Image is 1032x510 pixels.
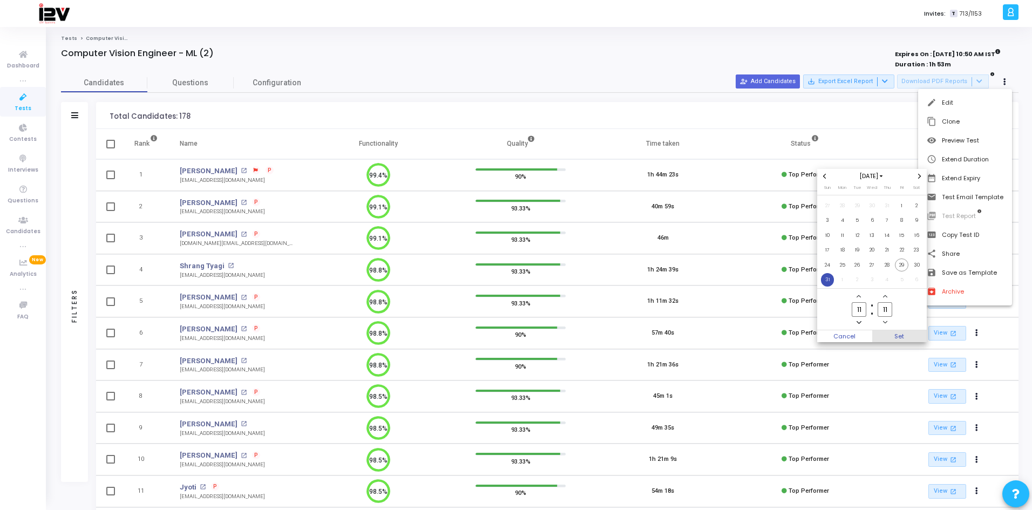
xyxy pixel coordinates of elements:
[895,199,908,213] span: 1
[821,199,834,213] span: 27
[880,229,894,242] span: 14
[821,243,834,257] span: 17
[909,213,924,228] td: August 9, 2025
[879,273,894,288] td: September 4, 2025
[865,198,880,213] td: July 30, 2025
[836,199,849,213] span: 28
[838,185,846,191] span: Mon
[895,229,908,242] span: 15
[820,228,835,243] td: August 10, 2025
[865,199,879,213] span: 30
[895,259,908,272] span: 29
[850,213,865,228] td: August 5, 2025
[895,273,908,287] span: 5
[821,273,834,287] span: 31
[865,214,879,227] span: 6
[836,243,849,257] span: 18
[835,184,850,195] th: Monday
[909,184,924,195] th: Saturday
[850,198,865,213] td: July 29, 2025
[909,257,924,273] td: August 30, 2025
[895,214,908,227] span: 8
[851,214,864,227] span: 5
[895,243,908,257] span: 22
[850,243,865,258] td: August 19, 2025
[865,213,880,228] td: August 6, 2025
[879,198,894,213] td: July 31, 2025
[879,184,894,195] th: Thursday
[865,259,879,272] span: 27
[865,243,879,257] span: 20
[910,214,924,227] span: 9
[894,228,909,243] td: August 15, 2025
[851,273,864,287] span: 2
[856,172,888,181] button: Choose month and year
[820,198,835,213] td: July 27, 2025
[865,243,880,258] td: August 20, 2025
[835,228,850,243] td: August 11, 2025
[910,273,924,287] span: 6
[851,229,864,242] span: 12
[817,330,872,342] button: Cancel
[835,273,850,288] td: September 1, 2025
[835,198,850,213] td: July 28, 2025
[872,330,927,342] button: Set
[915,172,924,181] button: Next month
[820,213,835,228] td: August 3, 2025
[850,273,865,288] td: September 2, 2025
[850,257,865,273] td: August 26, 2025
[821,229,834,242] span: 10
[879,228,894,243] td: August 14, 2025
[900,185,904,191] span: Fri
[880,243,894,257] span: 21
[821,259,834,272] span: 24
[836,273,849,287] span: 1
[856,172,888,181] span: [DATE]
[865,184,880,195] th: Wednesday
[909,273,924,288] td: September 6, 2025
[820,243,835,258] td: August 17, 2025
[880,214,894,227] span: 7
[824,185,831,191] span: Sun
[865,229,879,242] span: 13
[820,172,829,181] button: Previous month
[820,184,835,195] th: Sunday
[909,243,924,258] td: August 23, 2025
[854,318,864,327] button: Minus a hour
[836,214,849,227] span: 4
[910,199,924,213] span: 2
[879,257,894,273] td: August 28, 2025
[910,243,924,257] span: 23
[910,229,924,242] span: 16
[820,273,835,288] td: August 31, 2025
[851,259,864,272] span: 26
[880,259,894,272] span: 28
[913,185,920,191] span: Sat
[853,185,861,191] span: Tue
[880,292,890,301] button: Add a minute
[821,214,834,227] span: 3
[910,259,924,272] span: 30
[850,184,865,195] th: Tuesday
[836,229,849,242] span: 11
[851,199,864,213] span: 29
[894,198,909,213] td: August 1, 2025
[880,273,894,287] span: 4
[894,243,909,258] td: August 22, 2025
[884,185,891,191] span: Thu
[835,213,850,228] td: August 4, 2025
[879,243,894,258] td: August 21, 2025
[851,243,864,257] span: 19
[820,257,835,273] td: August 24, 2025
[854,292,864,301] button: Add a hour
[835,243,850,258] td: August 18, 2025
[850,228,865,243] td: August 12, 2025
[879,213,894,228] td: August 7, 2025
[865,257,880,273] td: August 27, 2025
[909,228,924,243] td: August 16, 2025
[835,257,850,273] td: August 25, 2025
[880,199,894,213] span: 31
[865,273,880,288] td: September 3, 2025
